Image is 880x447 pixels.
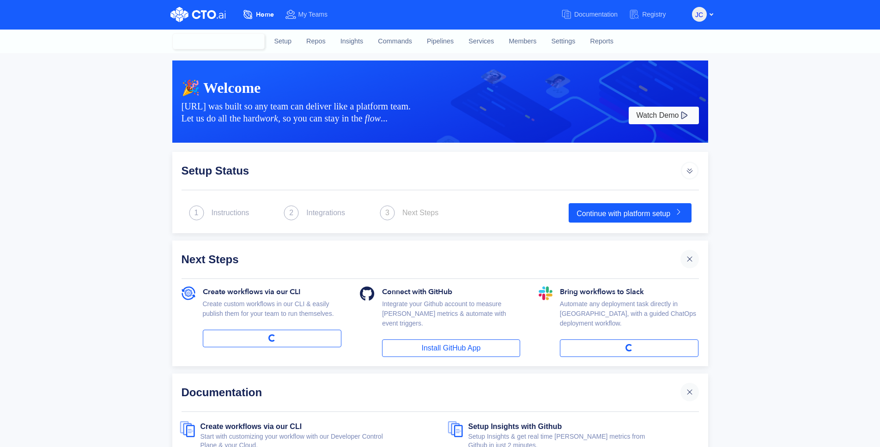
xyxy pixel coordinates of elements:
[695,7,703,22] span: JC
[260,113,278,123] i: work
[642,11,666,18] span: Registry
[182,79,699,97] div: 🎉 Welcome
[170,7,226,22] img: CTO.ai Logo
[298,11,328,18] span: My Teams
[285,6,339,23] a: My Teams
[448,421,468,437] img: documents.svg
[267,29,299,54] a: Setup
[182,161,680,180] div: Setup Status
[629,6,677,23] a: Registry
[299,29,333,54] a: Repos
[569,203,691,223] a: Continue with platform setup
[180,421,200,437] img: documents.svg
[380,205,395,220] img: next_step.svg
[284,205,299,220] img: next_step.svg
[256,10,274,19] span: Home
[461,29,501,54] a: Services
[243,6,285,23] a: Home
[544,29,583,54] a: Settings
[189,205,204,220] img: next_step.svg
[560,286,699,299] div: Bring workflows to Slack
[212,207,249,218] div: Instructions
[382,299,520,339] div: Integrate your Github account to measure [PERSON_NAME] metrics & automate with event triggers.
[680,161,699,180] img: arrow_icon_default.svg
[370,29,419,54] a: Commands
[685,254,694,264] img: cross.svg
[583,29,620,54] a: Reports
[365,113,381,123] i: flow
[685,387,694,397] img: cross.svg
[382,286,520,299] div: Connect with GitHub
[561,6,629,23] a: Documentation
[200,423,302,434] a: Create workflows via our CLI
[560,299,699,339] div: Automate any deployment task directly in [GEOGRAPHIC_DATA], with a guided ChatOps deployment work...
[333,29,371,54] a: Insights
[468,423,562,434] a: Setup Insights with Github
[419,29,461,54] a: Pipelines
[203,286,301,297] span: Create workflows via our CLI
[402,207,438,218] div: Next Steps
[382,339,520,357] a: Install GitHub App
[574,11,618,18] span: Documentation
[182,100,627,124] div: [URL] was built so any team can deliver like a platform team. Let us do all the hard , so you can...
[182,250,680,268] div: Next Steps
[203,299,342,330] div: Create custom workflows in our CLI & easily publish them for your team to run themselves.
[679,110,690,121] img: play-white.svg
[629,107,699,124] button: Watch Demo
[306,207,345,218] div: Integrations
[502,29,544,54] a: Members
[182,383,680,401] div: Documentation
[692,7,707,22] button: JC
